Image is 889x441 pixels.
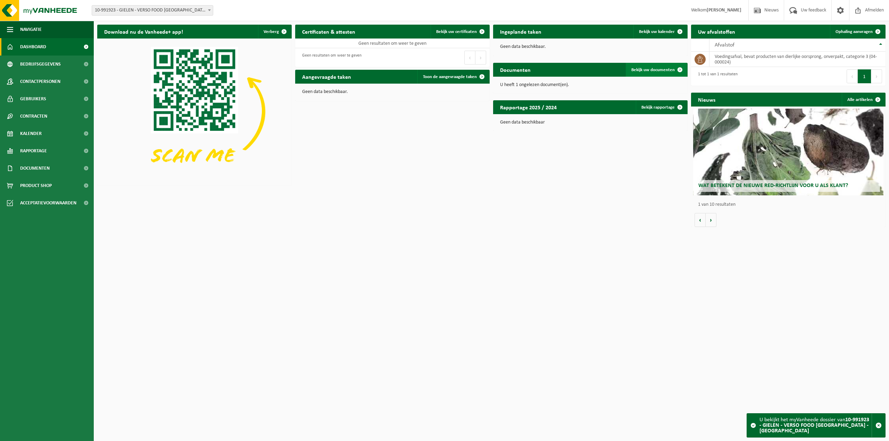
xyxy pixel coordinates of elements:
h2: Documenten [493,63,538,76]
span: Product Shop [20,177,52,194]
p: Geen data beschikbaar. [500,44,681,49]
span: Dashboard [20,38,46,56]
button: 1 [858,69,871,83]
button: Previous [847,69,858,83]
button: Volgende [706,213,716,227]
td: voedingsafval, bevat producten van dierlijke oorsprong, onverpakt, categorie 3 (04-000024) [709,52,886,67]
a: Bekijk uw kalender [633,25,687,39]
p: U heeft 1 ongelezen document(en). [500,83,681,87]
a: Bekijk uw certificaten [431,25,489,39]
span: Gebruikers [20,90,46,108]
h2: Aangevraagde taken [295,70,358,83]
span: 10-991923 - GIELEN - VERSO FOOD ESSEN - ESSEN [92,6,213,15]
div: U bekijkt het myVanheede dossier van [759,414,872,437]
button: Next [871,69,882,83]
span: Navigatie [20,21,42,38]
span: Afvalstof [715,42,734,48]
button: Vorige [695,213,706,227]
span: Bekijk uw documenten [631,68,675,72]
button: Next [475,51,486,65]
div: Geen resultaten om weer te geven [299,50,362,65]
img: Download de VHEPlus App [97,39,292,184]
h2: Nieuws [691,93,722,106]
button: Verberg [258,25,291,39]
span: Ophaling aanvragen [836,29,873,34]
a: Bekijk uw documenten [626,63,687,77]
button: Previous [464,51,475,65]
h2: Rapportage 2025 / 2024 [493,100,564,114]
strong: [PERSON_NAME] [707,8,741,13]
span: Contactpersonen [20,73,60,90]
span: Bedrijfsgegevens [20,56,61,73]
h2: Uw afvalstoffen [691,25,742,38]
a: Alle artikelen [842,93,885,107]
a: Ophaling aanvragen [830,25,885,39]
p: Geen data beschikbaar. [302,90,483,94]
span: Toon de aangevraagde taken [423,75,477,79]
h2: Download nu de Vanheede+ app! [97,25,190,38]
span: Kalender [20,125,42,142]
h2: Ingeplande taken [493,25,548,38]
span: Verberg [264,29,279,34]
span: Acceptatievoorwaarden [20,194,76,212]
span: Bekijk uw certificaten [436,29,477,34]
span: 10-991923 - GIELEN - VERSO FOOD ESSEN - ESSEN [92,5,213,16]
p: 1 van 10 resultaten [698,202,882,207]
span: Rapportage [20,142,47,160]
div: 1 tot 1 van 1 resultaten [695,69,738,84]
span: Bekijk uw kalender [639,29,675,34]
span: Documenten [20,160,50,177]
p: Geen data beschikbaar [500,120,681,125]
a: Bekijk rapportage [636,100,687,114]
span: Wat betekent de nieuwe RED-richtlijn voor u als klant? [698,183,848,188]
strong: 10-991923 - GIELEN - VERSO FOOD [GEOGRAPHIC_DATA] - [GEOGRAPHIC_DATA] [759,417,869,434]
h2: Certificaten & attesten [295,25,362,38]
a: Wat betekent de nieuwe RED-richtlijn voor u als klant? [693,109,884,195]
span: Contracten [20,108,47,125]
a: Toon de aangevraagde taken [417,70,489,84]
td: Geen resultaten om weer te geven [295,39,490,48]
